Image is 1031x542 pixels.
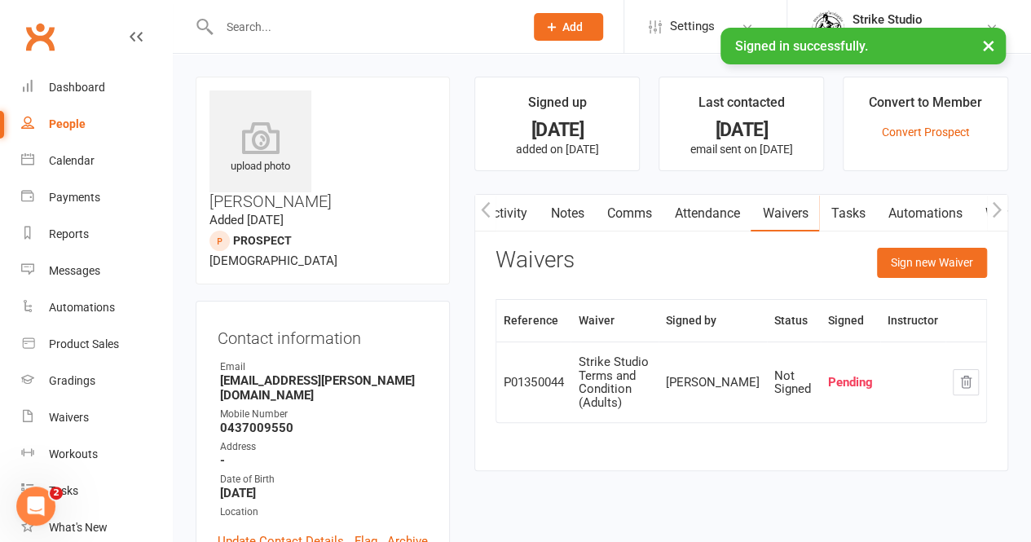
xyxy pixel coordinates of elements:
[49,117,86,130] div: People
[666,376,760,390] div: [PERSON_NAME]
[539,195,595,232] a: Notes
[20,16,60,57] a: Clubworx
[209,121,311,175] div: upload photo
[50,487,63,500] span: 2
[21,179,172,216] a: Payments
[49,374,95,387] div: Gradings
[49,154,95,167] div: Calendar
[767,300,821,342] th: Status
[882,126,970,139] a: Convert Prospect
[49,521,108,534] div: What's New
[562,20,583,33] span: Add
[233,234,292,247] snap: prospect
[21,106,172,143] a: People
[220,373,428,403] strong: [EMAIL_ADDRESS][PERSON_NAME][DOMAIN_NAME]
[869,92,982,121] div: Convert to Member
[578,355,650,409] div: Strike Studio Terms and Condition (Adults)
[496,300,571,342] th: Reference
[812,11,844,43] img: thumb_image1723780799.png
[21,143,172,179] a: Calendar
[571,300,658,342] th: Waiver
[974,28,1003,63] button: ×
[220,439,428,455] div: Address
[474,195,539,232] a: Activity
[218,323,428,347] h3: Contact information
[735,38,868,54] span: Signed in successfully.
[214,15,513,38] input: Search...
[698,92,785,121] div: Last contacted
[21,289,172,326] a: Automations
[49,484,78,497] div: Tasks
[528,92,587,121] div: Signed up
[496,248,574,273] h3: Waivers
[49,301,115,314] div: Automations
[49,264,100,277] div: Messages
[209,90,436,210] h3: [PERSON_NAME]
[21,473,172,509] a: Tasks
[774,369,813,396] div: Not Signed
[659,300,767,342] th: Signed by
[220,472,428,487] div: Date of Birth
[534,13,603,41] button: Add
[828,376,873,390] div: Pending
[49,411,89,424] div: Waivers
[21,363,172,399] a: Gradings
[49,81,105,94] div: Dashboard
[876,195,973,232] a: Automations
[821,300,880,342] th: Signed
[49,337,119,350] div: Product Sales
[209,213,284,227] time: Added [DATE]
[209,253,337,268] span: [DEMOGRAPHIC_DATA]
[674,121,808,139] div: [DATE]
[16,487,55,526] iframe: Intercom live chat
[220,505,428,520] div: Location
[220,359,428,375] div: Email
[21,399,172,436] a: Waivers
[880,300,945,342] th: Instructor
[877,248,987,277] button: Sign new Waiver
[21,69,172,106] a: Dashboard
[220,421,428,435] strong: 0437009550
[853,12,923,27] div: Strike Studio
[21,326,172,363] a: Product Sales
[49,191,100,204] div: Payments
[49,447,98,460] div: Workouts
[21,216,172,253] a: Reports
[819,195,876,232] a: Tasks
[490,143,624,156] p: added on [DATE]
[49,227,89,240] div: Reports
[853,27,923,42] div: Strike Studio
[220,486,428,500] strong: [DATE]
[595,195,663,232] a: Comms
[21,436,172,473] a: Workouts
[670,8,715,45] span: Settings
[663,195,751,232] a: Attendance
[504,376,563,390] div: P01350044
[21,253,172,289] a: Messages
[674,143,808,156] p: email sent on [DATE]
[490,121,624,139] div: [DATE]
[220,453,428,468] strong: -
[220,407,428,422] div: Mobile Number
[751,195,819,232] a: Waivers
